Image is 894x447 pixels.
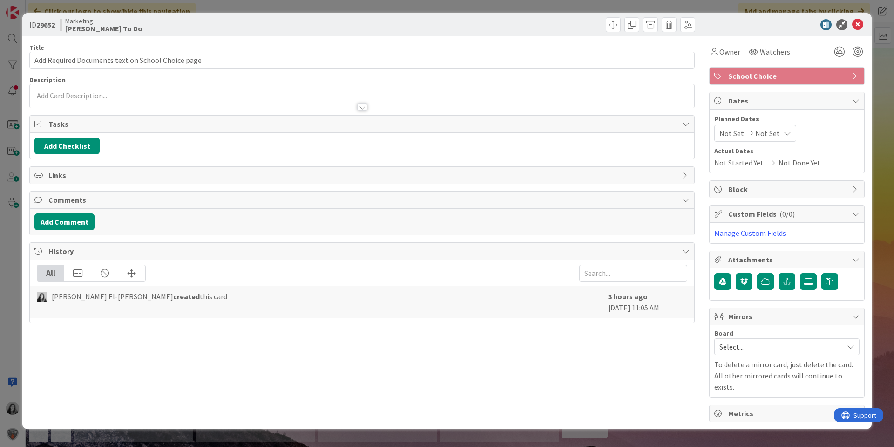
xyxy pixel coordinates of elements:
img: JE [37,292,47,302]
b: created [173,292,200,301]
span: Description [29,76,66,84]
span: Not Done Yet [779,157,820,168]
b: 29652 [36,20,55,29]
span: Planned Dates [714,114,860,124]
span: Comments [48,194,677,206]
span: Attachments [728,254,847,265]
div: All [37,265,64,281]
span: Owner [719,46,740,57]
span: Support [20,1,42,13]
button: Add Checklist [34,138,100,154]
span: Dates [728,95,847,106]
b: [PERSON_NAME] To Do [65,25,142,32]
span: ( 0/0 ) [779,209,795,219]
input: Search... [579,265,687,282]
span: Actual Dates [714,146,860,156]
a: Manage Custom Fields [714,228,786,238]
span: Not Set [755,128,780,139]
div: [DATE] 11:05 AM [608,291,687,313]
span: [PERSON_NAME] El-[PERSON_NAME] this card [52,291,227,302]
span: Custom Fields [728,208,847,220]
span: Mirrors [728,311,847,322]
b: 3 hours ago [608,292,648,301]
input: type card name here... [29,52,695,69]
span: School Choice [728,70,847,82]
span: Select... [719,340,839,353]
label: Title [29,43,44,52]
span: Board [714,330,733,337]
span: Tasks [48,118,677,130]
span: Not Set [719,128,744,139]
span: Watchers [760,46,790,57]
span: Links [48,170,677,181]
span: Metrics [728,408,847,419]
span: ID [29,19,55,30]
span: History [48,246,677,257]
p: To delete a mirror card, just delete the card. All other mirrored cards will continue to exists. [714,359,860,392]
button: Add Comment [34,213,95,230]
span: Block [728,184,847,195]
span: Not Started Yet [714,157,764,168]
span: Marketing [65,17,142,25]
